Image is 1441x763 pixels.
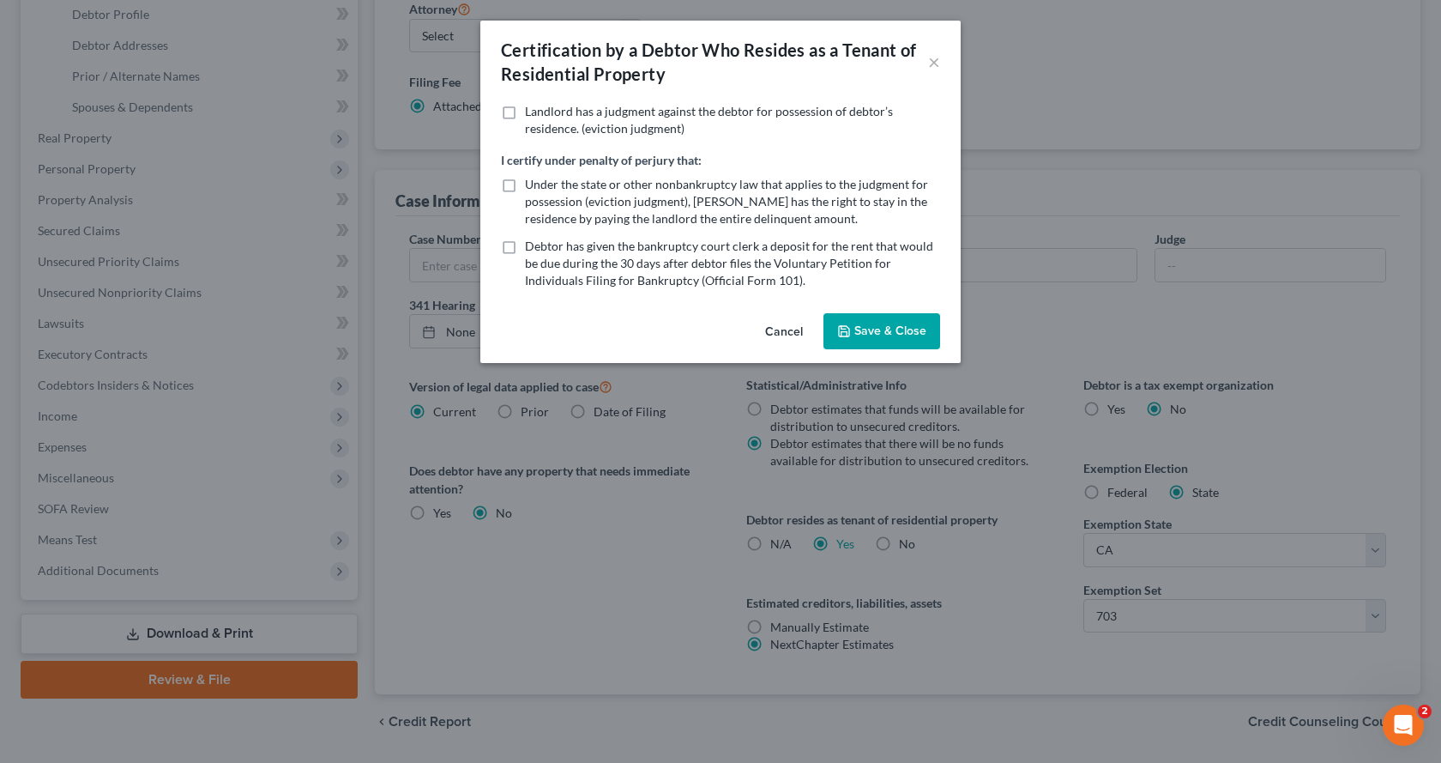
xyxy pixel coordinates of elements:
[525,104,893,136] span: Landlord has a judgment against the debtor for possession of debtor’s residence. (eviction judgment)
[525,239,933,288] span: Debtor has given the bankruptcy court clerk a deposit for the rent that would be due during the 3...
[1383,705,1424,746] iframe: Intercom live chat
[823,313,940,349] button: Save & Close
[525,177,928,226] span: Under the state or other nonbankruptcy law that applies to the judgment for possession (eviction ...
[501,151,702,169] label: I certify under penalty of perjury that:
[1418,705,1432,718] span: 2
[501,38,928,86] div: Certification by a Debtor Who Resides as a Tenant of Residential Property
[928,51,940,72] button: ×
[751,315,817,349] button: Cancel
